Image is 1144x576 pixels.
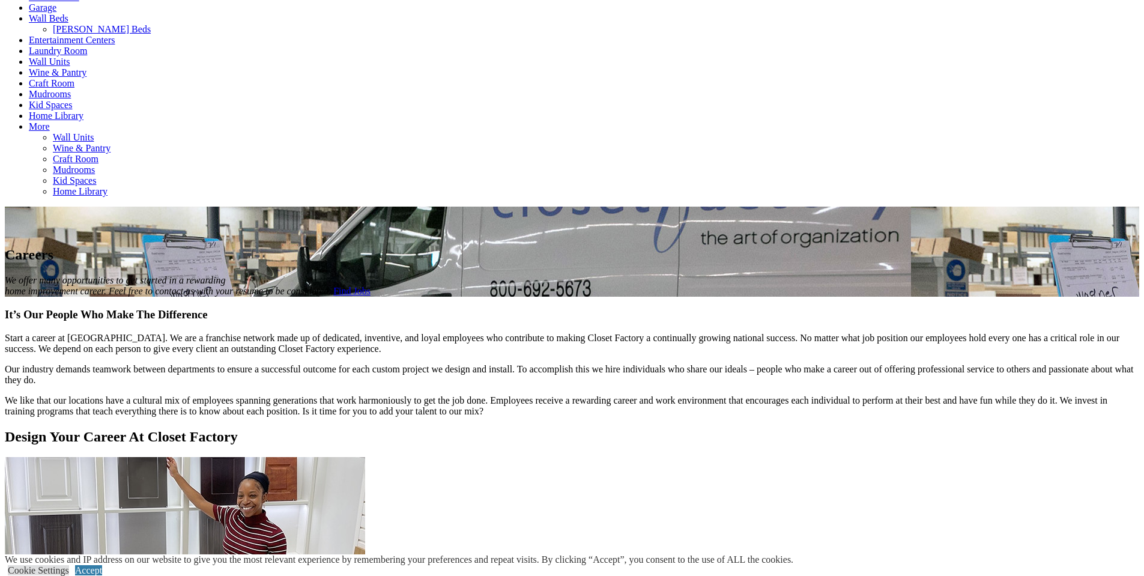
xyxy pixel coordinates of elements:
[53,143,110,153] a: Wine & Pantry
[53,132,94,142] a: Wall Units
[29,78,74,88] a: Craft Room
[5,247,1139,263] h1: Careers
[5,395,1139,417] p: We like that our locations have a cultural mix of employees spanning generations that work harmon...
[53,175,96,186] a: Kid Spaces
[29,100,72,110] a: Kid Spaces
[8,565,69,575] a: Cookie Settings
[53,186,107,196] a: Home Library
[29,13,68,23] a: Wall Beds
[5,429,1139,445] h2: Design Your Career At Closet Factory
[29,111,83,121] a: Home Library
[5,275,331,296] em: We offer many opportunities to get started in a rewarding home improvement career. Feel free to c...
[5,308,1139,321] h3: It’s Our People Who Make The Difference
[29,46,87,56] a: Laundry Room
[29,2,56,13] a: Garage
[53,165,95,175] a: Mudrooms
[5,333,1139,354] p: Start a career at [GEOGRAPHIC_DATA]. We are a franchise network made up of dedicated, inventive, ...
[29,67,86,77] a: Wine & Pantry
[53,24,151,34] a: [PERSON_NAME] Beds
[29,35,115,45] a: Entertainment Centers
[29,121,50,132] a: More menu text will display only on big screen
[53,154,98,164] a: Craft Room
[5,364,1139,386] p: Our industry demands teamwork between departments to ensure a successful outcome for each custom ...
[75,565,102,575] a: Accept
[5,554,793,565] div: We use cookies and IP address on our website to give you the most relevant experience by remember...
[29,89,71,99] a: Mudrooms
[29,56,70,67] a: Wall Units
[333,286,371,296] a: Find Jobs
